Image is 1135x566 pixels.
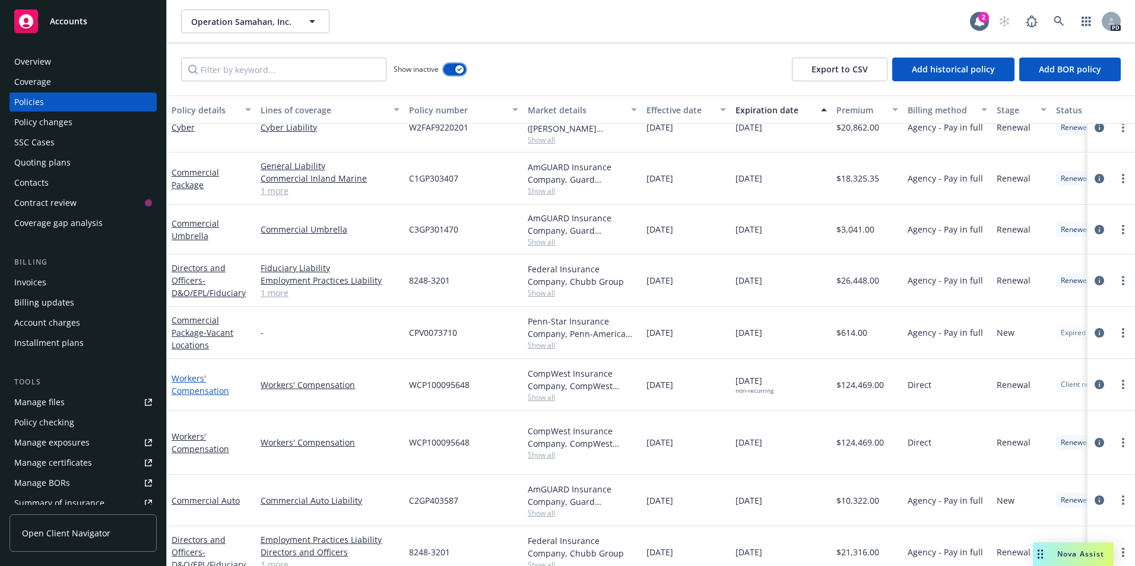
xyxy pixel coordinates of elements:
[9,433,157,452] span: Manage exposures
[9,72,157,91] a: Coverage
[14,193,77,212] div: Contract review
[735,387,773,395] div: non-recurring
[1116,120,1130,135] a: more
[261,121,400,133] a: Cyber Liability
[528,392,637,402] span: Show all
[1116,545,1130,559] a: more
[1116,171,1130,186] a: more
[528,367,637,392] div: CompWest Insurance Company, CompWest Insurance
[261,172,400,185] a: Commercial Inland Marine
[261,104,386,116] div: Lines of coverage
[261,223,400,236] a: Commercial Umbrella
[172,314,233,351] a: Commercial Package
[1092,377,1107,392] a: circleInformation
[1056,104,1128,116] div: Status
[172,431,229,454] a: Workers' Compensation
[9,193,157,212] a: Contract review
[646,494,673,507] span: [DATE]
[836,121,879,133] span: $20,862.00
[992,96,1051,124] button: Stage
[1092,493,1107,507] a: circleInformation
[9,413,157,432] a: Policy checking
[735,436,762,449] span: [DATE]
[836,379,884,391] span: $124,469.00
[528,535,637,559] div: Federal Insurance Company, Chubb Group
[903,96,992,124] button: Billing method
[735,121,762,133] span: [DATE]
[1116,435,1130,450] a: more
[409,546,450,558] span: 8248-3201
[836,436,884,449] span: $124,469.00
[9,113,157,132] a: Policy changes
[1061,379,1125,390] span: Client not renewing
[811,63,868,75] span: Export to CSV
[997,223,1031,236] span: Renewal
[892,58,1014,81] button: Add historical policy
[646,379,673,391] span: [DATE]
[997,379,1031,391] span: Renewal
[523,96,642,124] button: Market details
[1092,274,1107,288] a: circleInformation
[997,104,1033,116] div: Stage
[9,313,157,332] a: Account charges
[261,287,400,299] a: 1 more
[908,326,983,339] span: Agency - Pay in full
[9,473,157,492] a: Manage BORs
[14,173,49,192] div: Contacts
[1116,377,1130,392] a: more
[181,58,386,81] input: Filter by keyword...
[997,436,1031,449] span: Renewal
[9,133,157,152] a: SSC Cases
[528,483,637,508] div: AmGUARD Insurance Company, Guard (Berkshire Hathaway), NSM Insurance Group
[14,214,103,233] div: Coverage gap analysis
[646,274,673,287] span: [DATE]
[14,273,46,292] div: Invoices
[261,326,264,339] span: -
[1061,173,1091,184] span: Renewed
[261,494,400,507] a: Commercial Auto Liability
[9,333,157,352] a: Installment plans
[14,72,51,91] div: Coverage
[14,333,84,352] div: Installment plans
[1033,542,1048,566] div: Drag to move
[908,546,983,558] span: Agency - Pay in full
[9,293,157,312] a: Billing updates
[261,379,400,391] a: Workers' Compensation
[1039,63,1101,75] span: Add BOR policy
[261,274,400,287] a: Employment Practices Liability
[997,546,1031,558] span: Renewal
[14,133,55,152] div: SSC Cases
[50,17,87,26] span: Accounts
[528,450,637,460] span: Show all
[908,104,974,116] div: Billing method
[1061,327,1086,338] span: Expired
[409,274,450,287] span: 8248-3201
[9,173,157,192] a: Contacts
[908,274,983,287] span: Agency - Pay in full
[14,93,44,112] div: Policies
[172,122,195,133] a: Cyber
[9,5,157,38] a: Accounts
[14,494,104,513] div: Summary of insurance
[14,413,74,432] div: Policy checking
[1092,326,1107,340] a: circleInformation
[997,172,1031,185] span: Renewal
[14,313,80,332] div: Account charges
[735,104,814,116] div: Expiration date
[735,172,762,185] span: [DATE]
[1061,437,1091,448] span: Renewed
[9,453,157,472] a: Manage certificates
[908,494,983,507] span: Agency - Pay in full
[172,275,246,298] span: - D&O/EPL/Fiduciary
[836,274,879,287] span: $26,448.00
[735,494,762,507] span: [DATE]
[409,172,458,185] span: C1GP303407
[1092,120,1107,135] a: circleInformation
[528,186,637,196] span: Show all
[172,218,219,241] a: Commercial Umbrella
[1092,435,1107,450] a: circleInformation
[646,223,673,236] span: [DATE]
[1061,224,1091,235] span: Renewed
[646,326,673,339] span: [DATE]
[409,494,458,507] span: C2GP403587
